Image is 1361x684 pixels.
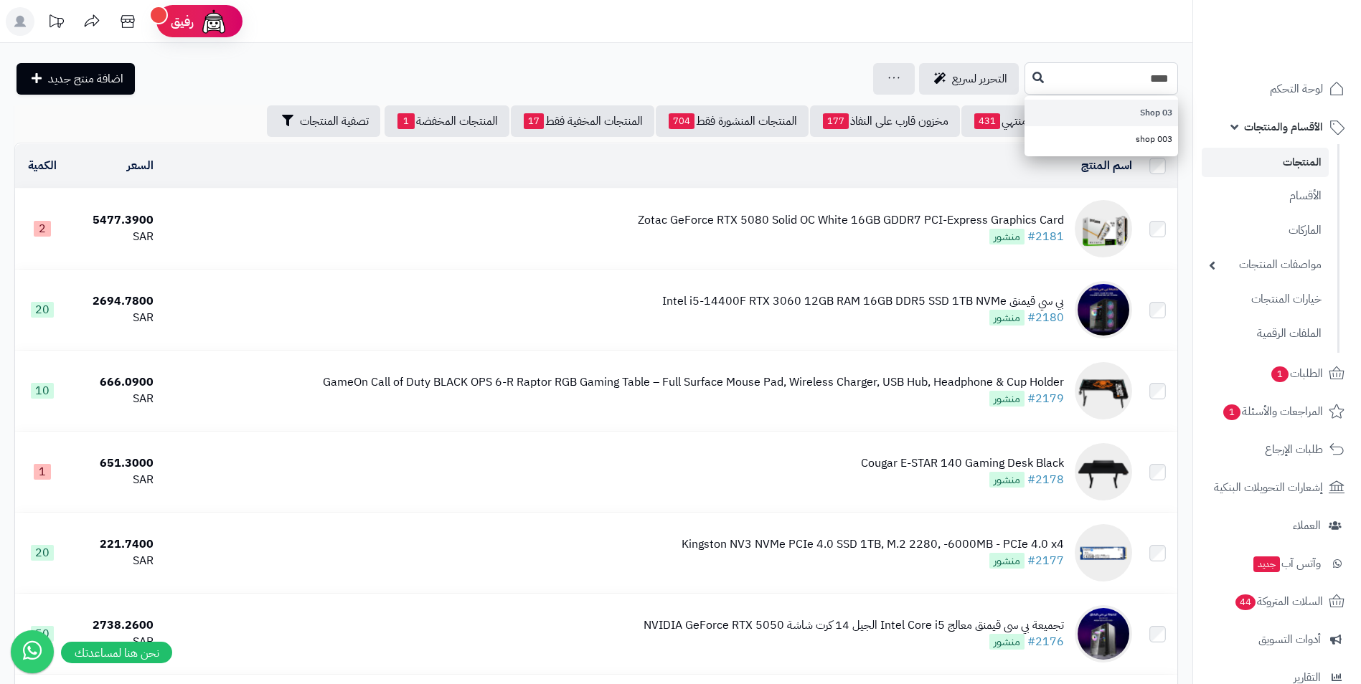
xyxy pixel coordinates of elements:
[75,455,153,472] div: 651.3000
[38,7,74,39] a: تحديثات المنصة
[1027,633,1064,650] a: #2176
[1027,309,1064,326] a: #2180
[75,293,153,310] div: 2694.7800
[1253,556,1280,572] span: جديد
[1027,390,1064,407] a: #2179
[34,464,51,480] span: 1
[1202,250,1329,280] a: مواصفات المنتجات
[75,634,153,650] div: SAR
[75,310,153,326] div: SAR
[1027,552,1064,569] a: #2177
[1202,318,1329,349] a: الملفات الرقمية
[1293,516,1321,536] span: العملاء
[1081,157,1132,174] a: اسم المنتج
[75,553,153,569] div: SAR
[31,383,54,399] span: 10
[682,536,1064,553] div: Kingston NV3 NVMe PCIe 4.0 SSD 1TB, M.2 2280, -6000MB - PCIe 4.0 x4
[1027,471,1064,488] a: #2178
[75,229,153,245] div: SAR
[669,113,694,129] span: 704
[524,113,544,129] span: 17
[1202,622,1352,657] a: أدوات التسويق
[989,229,1025,244] span: منشور
[1222,402,1323,422] span: المراجعات والأسئلة
[199,7,228,36] img: ai-face.png
[323,374,1064,391] div: GameOn Call of Duty BLACK OPS 6-R Raptor RGB Gaming Table – Full Surface Mouse Pad, Wireless Char...
[511,105,654,137] a: المنتجات المخفية فقط17
[1234,592,1323,612] span: السلات المتروكة
[1202,432,1352,467] a: طلبات الإرجاع
[989,391,1025,407] span: منشور
[1270,79,1323,99] span: لوحة التحكم
[1202,584,1352,619] a: السلات المتروكة44
[961,105,1072,137] a: مخزون منتهي431
[75,391,153,407] div: SAR
[75,536,153,553] div: 221.7400
[952,70,1007,87] span: التحرير لسريع
[1027,228,1064,245] a: #2181
[1265,440,1323,460] span: طلبات الإرجاع
[989,634,1025,650] span: منشور
[75,472,153,488] div: SAR
[1075,281,1132,338] img: بي سي قيمنق Intel i5-14400F RTX 3060 12GB RAM 16GB DDR5 SSD 1TB NVMe
[1202,284,1329,315] a: خيارات المنتجات
[1202,215,1329,246] a: الماركات
[638,212,1064,229] div: Zotac GeForce RTX 5080 Solid OC White 16GB GDDR7 PCI-Express Graphics Card
[1252,554,1321,574] span: وآتس آب
[31,626,54,642] span: 50
[656,105,809,137] a: المنتجات المنشورة فقط704
[267,105,380,137] button: تصفية المنتجات
[662,293,1064,310] div: بي سي قيمنق Intel i5-14400F RTX 3060 12GB RAM 16GB DDR5 SSD 1TB NVMe
[1075,443,1132,500] img: Cougar E-STAR 140 Gaming Desk Black
[989,553,1025,569] span: منشور
[300,113,369,130] span: تصفية المنتجات
[34,221,51,237] span: 2
[75,617,153,634] div: 2738.2600
[1244,117,1323,137] span: الأقسام والمنتجات
[1202,72,1352,106] a: لوحة التحكم
[1202,470,1352,505] a: إشعارات التحويلات البنكية
[1075,524,1132,581] img: Kingston NV3 NVMe PCIe 4.0 SSD 1TB, M.2 2280, -6000MB - PCIe 4.0 x4
[1202,181,1329,212] a: الأقسام
[75,374,153,391] div: 666.0900
[1075,362,1132,419] img: GameOn Call of Duty BLACK OPS 6-R Raptor RGB Gaming Table – Full Surface Mouse Pad, Wireless Char...
[31,545,54,561] span: 20
[48,70,123,87] span: اضافة منتج جديد
[385,105,509,137] a: المنتجات المخفضة1
[1025,100,1178,126] a: 03 Shop
[171,13,194,30] span: رفيق
[1202,356,1352,391] a: الطلبات1
[1235,594,1256,610] span: 44
[861,455,1064,472] div: Cougar E-STAR 140 Gaming Desk Black
[1202,394,1352,429] a: المراجعات والأسئلة1
[644,617,1064,634] div: تجميعة بي سي قيمنق معالج Intel Core i5 الجيل 14 كرت شاشة NVIDIA GeForce RTX 5050
[17,63,135,95] a: اضافة منتج جديد
[127,157,154,174] a: السعر
[1202,508,1352,543] a: العملاء
[397,113,415,129] span: 1
[1025,126,1178,153] a: shop 003
[1075,605,1132,662] img: تجميعة بي سي قيمنق معالج Intel Core i5 الجيل 14 كرت شاشة NVIDIA GeForce RTX 5050
[75,212,153,229] div: 5477.3900
[28,157,57,174] a: الكمية
[1214,478,1323,498] span: إشعارات التحويلات البنكية
[1075,200,1132,257] img: Zotac GeForce RTX 5080 Solid OC White 16GB GDDR7 PCI-Express Graphics Card
[1258,630,1321,650] span: أدوات التسويق
[823,113,849,129] span: 177
[1202,148,1329,177] a: المنتجات
[974,113,1000,129] span: 431
[919,63,1019,95] a: التحرير لسريع
[989,310,1025,326] span: منشور
[31,302,54,318] span: 20
[1202,546,1352,581] a: وآتس آبجديد
[1271,366,1289,382] span: 1
[1223,404,1240,420] span: 1
[810,105,960,137] a: مخزون قارب على النفاذ177
[1270,364,1323,384] span: الطلبات
[989,472,1025,488] span: منشور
